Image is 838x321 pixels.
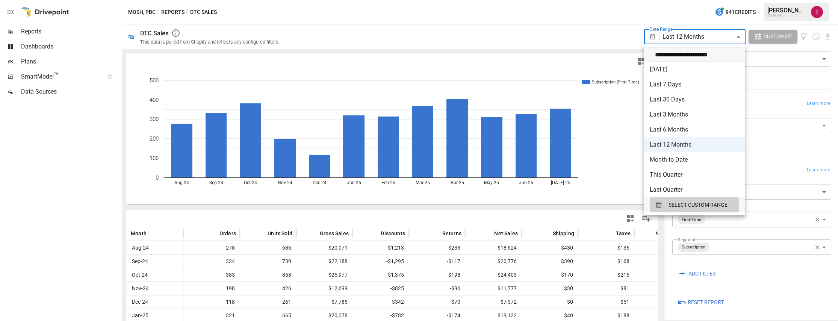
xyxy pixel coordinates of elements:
li: Last 6 Months [644,122,745,137]
li: [DATE] [644,62,745,77]
li: Last Quarter [644,182,745,197]
li: Last 3 Months [644,107,745,122]
li: This Quarter [644,167,745,182]
button: SELECT CUSTOM RANGE [650,197,739,212]
li: Last 12 Months [644,137,745,152]
li: Last 7 Days [644,77,745,92]
span: SELECT CUSTOM RANGE [669,200,728,210]
li: Last 30 Days [644,92,745,107]
li: Month to Date [644,152,745,167]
